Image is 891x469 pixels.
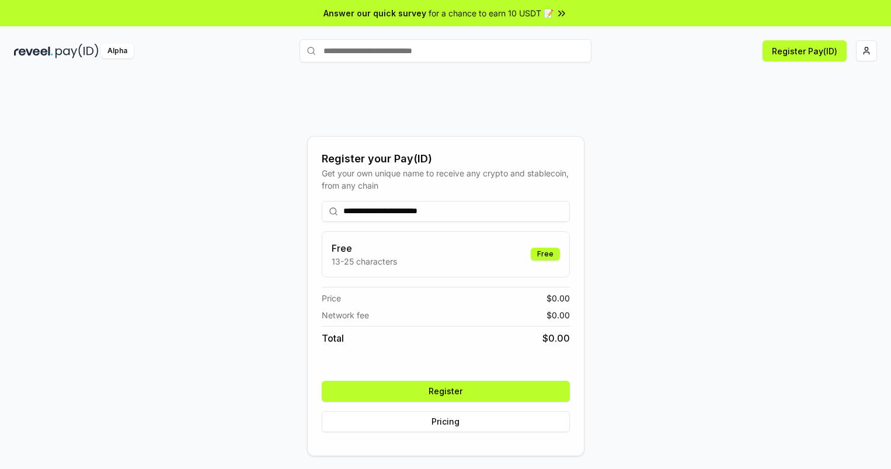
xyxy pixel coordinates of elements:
[429,7,554,19] span: for a chance to earn 10 USDT 📝
[101,44,134,58] div: Alpha
[547,309,570,321] span: $ 0.00
[547,292,570,304] span: $ 0.00
[531,248,560,260] div: Free
[763,40,847,61] button: Register Pay(ID)
[332,241,397,255] h3: Free
[332,255,397,267] p: 13-25 characters
[14,44,53,58] img: reveel_dark
[322,381,570,402] button: Register
[323,7,426,19] span: Answer our quick survey
[322,331,344,345] span: Total
[322,151,570,167] div: Register your Pay(ID)
[322,292,341,304] span: Price
[322,411,570,432] button: Pricing
[542,331,570,345] span: $ 0.00
[322,167,570,192] div: Get your own unique name to receive any crypto and stablecoin, from any chain
[55,44,99,58] img: pay_id
[322,309,369,321] span: Network fee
